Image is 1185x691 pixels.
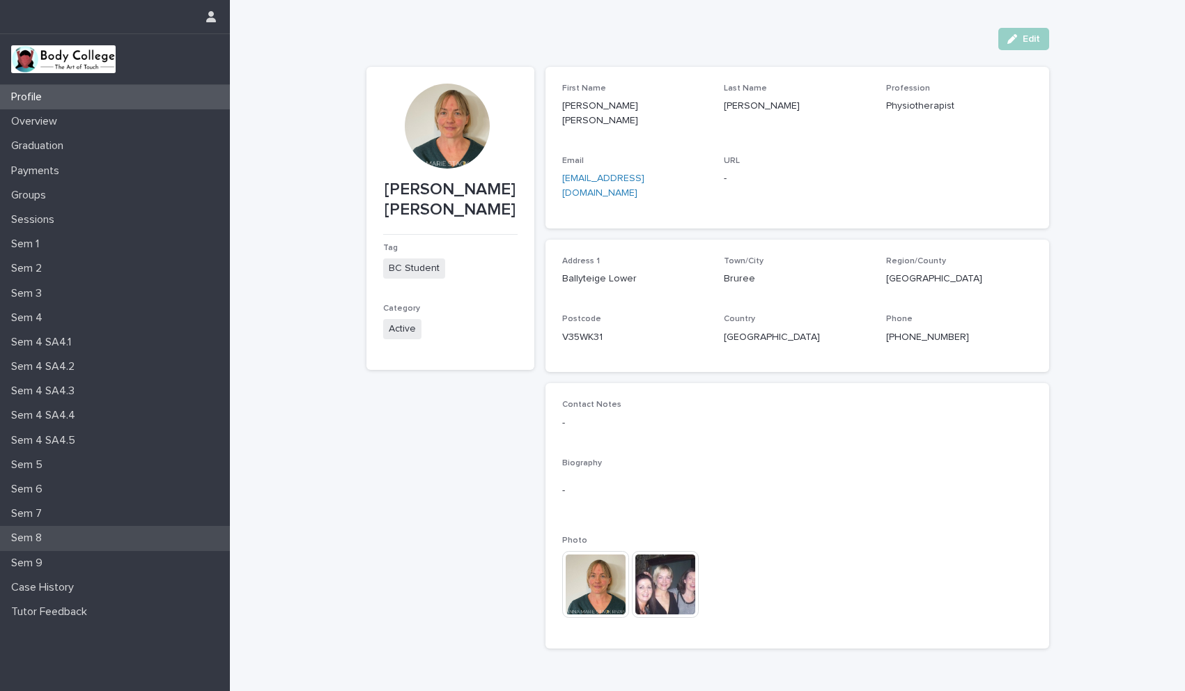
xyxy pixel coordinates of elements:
span: Profession [886,84,930,93]
p: Overview [6,115,68,128]
p: V35WK31 [562,330,708,345]
p: Sem 3 [6,287,53,300]
p: Sem 4 SA4.3 [6,385,86,398]
p: Graduation [6,139,75,153]
span: Email [562,157,584,165]
p: Groups [6,189,57,202]
span: Country [724,315,755,323]
a: [PHONE_NUMBER] [886,332,969,342]
p: Sem 5 [6,458,54,472]
p: - [562,483,1032,498]
p: Bruree [724,272,869,286]
span: Active [383,319,421,339]
a: [EMAIL_ADDRESS][DOMAIN_NAME] [562,173,644,198]
span: Tag [383,244,398,252]
button: Edit [998,28,1049,50]
p: Physiotherapist [886,99,1032,114]
p: - [562,416,1032,430]
p: [PERSON_NAME] [PERSON_NAME] [383,180,518,220]
p: Sem 4 SA4.5 [6,434,86,447]
span: URL [724,157,740,165]
span: Category [383,304,420,313]
span: Photo [562,536,587,545]
p: Sem 4 SA4.1 [6,336,82,349]
span: Address 1 [562,257,600,265]
span: Contact Notes [562,401,621,409]
p: [GEOGRAPHIC_DATA] [724,330,869,345]
p: Sem 2 [6,262,53,275]
span: Phone [886,315,913,323]
span: Last Name [724,84,767,93]
img: xvtzy2PTuGgGH0xbwGb2 [11,45,116,73]
p: Sem 6 [6,483,54,496]
span: Biography [562,459,602,467]
p: Sem 4 [6,311,54,325]
p: Sessions [6,213,65,226]
p: Sem 9 [6,557,54,570]
p: Sem 8 [6,531,53,545]
p: Case History [6,581,85,594]
p: [GEOGRAPHIC_DATA] [886,272,1032,286]
p: [PERSON_NAME] [PERSON_NAME] [562,99,708,128]
p: Sem 1 [6,238,50,251]
p: Tutor Feedback [6,605,98,619]
p: Profile [6,91,53,104]
span: Region/County [886,257,946,265]
span: Edit [1023,34,1040,44]
p: Ballyteige Lower [562,272,708,286]
span: Town/City [724,257,764,265]
span: Postcode [562,315,601,323]
p: [PERSON_NAME] [724,99,869,114]
span: First Name [562,84,606,93]
p: - [724,171,869,186]
span: BC Student [383,258,445,279]
p: Sem 4 SA4.4 [6,409,86,422]
p: Payments [6,164,70,178]
p: Sem 7 [6,507,53,520]
p: Sem 4 SA4.2 [6,360,86,373]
